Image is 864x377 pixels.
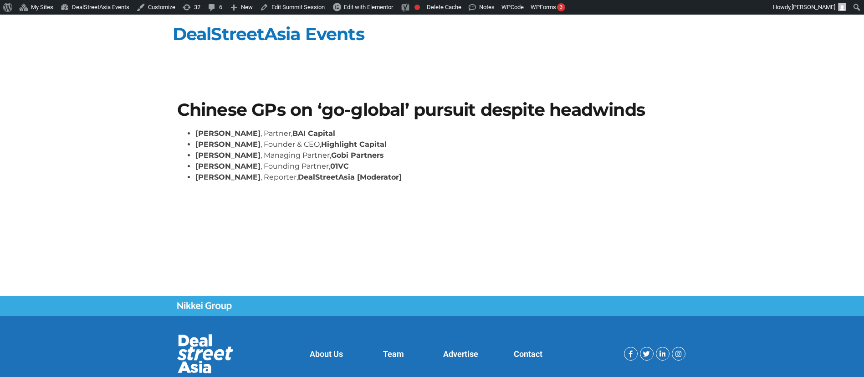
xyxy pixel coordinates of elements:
[298,173,402,181] strong: DealStreetAsia [Moderator]
[330,162,349,170] strong: 01VC
[195,173,261,181] strong: [PERSON_NAME]
[331,151,384,160] strong: Gobi Partners
[443,349,478,359] a: Advertise
[195,150,687,161] li: , Managing Partner,
[383,349,404,359] a: Team
[177,101,687,119] h1: Chinese GPs on ‘go-global’ pursuit despite headwinds
[344,4,393,10] span: Edit with Elementor
[195,139,687,150] li: , Founder & CEO,
[195,162,261,170] strong: [PERSON_NAME]
[173,23,364,45] a: DealStreetAsia Events
[195,140,261,149] strong: [PERSON_NAME]
[195,161,687,172] li: , Founding Partner,
[414,5,420,10] div: Focus keyphrase not set
[195,172,687,183] li: , Reporter,
[321,140,387,149] strong: Highlight Capital
[195,151,261,160] strong: [PERSON_NAME]
[792,4,835,10] span: [PERSON_NAME]
[310,349,343,359] a: About Us
[292,129,335,138] strong: BAI Capital
[557,3,565,11] div: 3
[514,349,542,359] a: Contact
[195,129,261,138] strong: [PERSON_NAME]
[195,128,687,139] li: , Partner,
[177,302,232,311] img: Nikkei Group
